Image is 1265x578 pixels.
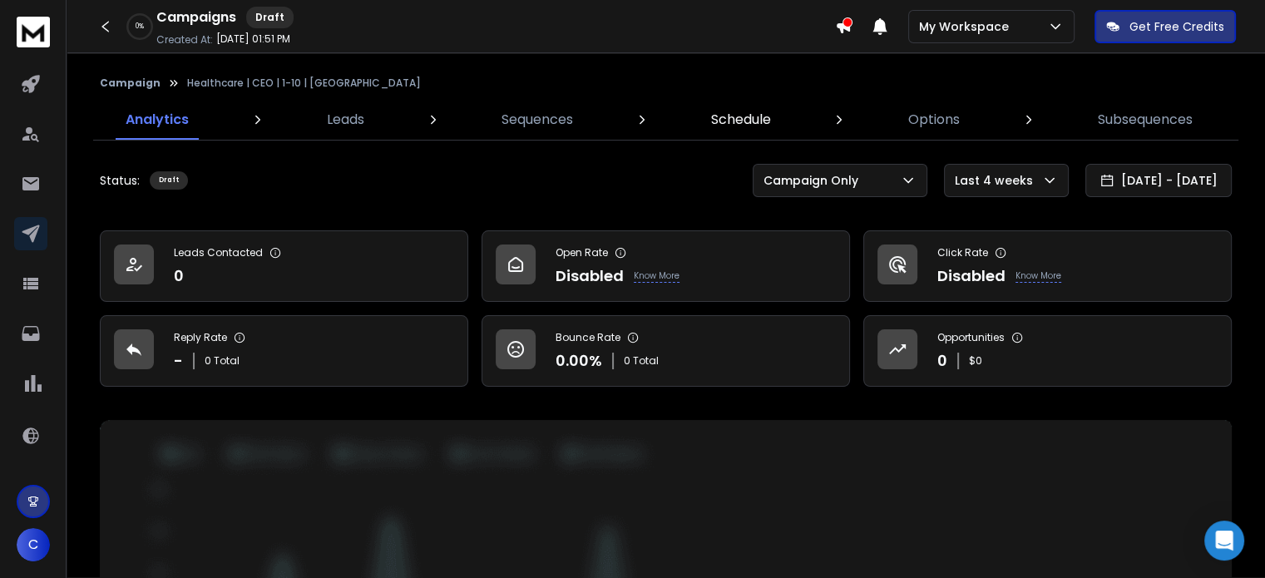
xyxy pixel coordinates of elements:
[246,7,294,28] div: Draft
[482,230,850,302] a: Open RateDisabledKnow More
[126,110,189,130] p: Analytics
[701,100,781,140] a: Schedule
[937,246,988,259] p: Click Rate
[317,100,374,140] a: Leads
[327,110,364,130] p: Leads
[482,315,850,387] a: Bounce Rate0.00%0 Total
[1015,269,1061,283] p: Know More
[908,110,960,130] p: Options
[763,172,865,189] p: Campaign Only
[556,246,608,259] p: Open Rate
[174,246,263,259] p: Leads Contacted
[1204,521,1244,561] div: Open Intercom Messenger
[100,172,140,189] p: Status:
[1098,110,1193,130] p: Subsequences
[502,110,573,130] p: Sequences
[174,349,183,373] p: -
[898,100,970,140] a: Options
[150,171,188,190] div: Draft
[174,331,227,344] p: Reply Rate
[136,22,144,32] p: 0 %
[624,354,659,368] p: 0 Total
[205,354,240,368] p: 0 Total
[100,230,468,302] a: Leads Contacted0
[556,331,620,344] p: Bounce Rate
[711,110,771,130] p: Schedule
[17,17,50,47] img: logo
[216,32,290,46] p: [DATE] 01:51 PM
[100,77,161,90] button: Campaign
[556,349,602,373] p: 0.00 %
[156,7,236,27] h1: Campaigns
[919,18,1015,35] p: My Workspace
[1085,164,1232,197] button: [DATE] - [DATE]
[174,264,184,288] p: 0
[863,315,1232,387] a: Opportunities0$0
[1095,10,1236,43] button: Get Free Credits
[1088,100,1203,140] a: Subsequences
[955,172,1040,189] p: Last 4 weeks
[937,349,947,373] p: 0
[556,264,624,288] p: Disabled
[17,528,50,561] button: C
[937,264,1006,288] p: Disabled
[937,331,1005,344] p: Opportunities
[187,77,421,90] p: Healthcare | CEO | 1-10 | [GEOGRAPHIC_DATA]
[116,100,199,140] a: Analytics
[634,269,679,283] p: Know More
[156,33,213,47] p: Created At:
[1129,18,1224,35] p: Get Free Credits
[100,315,468,387] a: Reply Rate-0 Total
[492,100,583,140] a: Sequences
[863,230,1232,302] a: Click RateDisabledKnow More
[969,354,982,368] p: $ 0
